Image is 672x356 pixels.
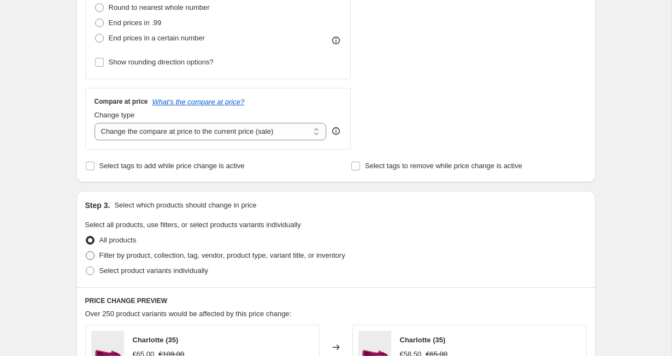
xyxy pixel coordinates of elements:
[95,97,148,106] h3: Compare at price
[85,221,301,229] span: Select all products, use filters, or select products variants individually
[95,111,135,119] span: Change type
[365,162,522,170] span: Select tags to remove while price change is active
[133,336,179,344] span: Charlotte (35)
[85,296,587,305] h6: PRICE CHANGE PREVIEW
[99,236,137,244] span: All products
[152,98,245,106] button: What's the compare at price?
[99,251,345,259] span: Filter by product, collection, tag, vendor, product type, variant title, or inventory
[85,200,110,211] h2: Step 3.
[331,126,341,137] div: help
[400,336,446,344] span: Charlotte (35)
[109,34,205,42] span: End prices in a certain number
[99,162,245,170] span: Select tags to add while price change is active
[99,266,208,275] span: Select product variants individually
[114,200,256,211] p: Select which products should change in price
[109,19,162,27] span: End prices in .99
[85,310,292,318] span: Over 250 product variants would be affected by this price change:
[109,58,214,66] span: Show rounding direction options?
[109,3,210,11] span: Round to nearest whole number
